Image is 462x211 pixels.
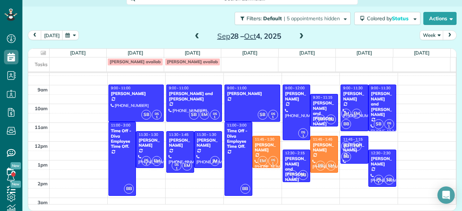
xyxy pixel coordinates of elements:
[341,109,351,119] span: JM
[227,123,247,128] span: 11:00 - 3:00
[341,119,351,129] span: BB
[144,158,148,162] span: DS
[371,86,390,90] span: 9:00 - 11:30
[352,141,362,151] span: EM
[385,123,394,130] small: 1
[377,177,381,181] span: DS
[285,86,305,90] span: 9:00 - 12:00
[227,91,278,96] div: [PERSON_NAME]
[172,165,181,172] small: 1
[255,137,274,142] span: 11:45 - 1:30
[299,50,315,56] a: [DATE]
[111,123,131,128] span: 11:00 - 3:00
[197,132,216,137] span: 11:30 - 1:30
[111,128,134,149] div: Time Off - Diva Employee Time Off.
[316,115,325,124] span: JM
[343,91,366,102] div: [PERSON_NAME]
[374,119,384,129] span: SB
[367,15,411,22] span: Colored by
[182,161,192,171] span: EM
[271,112,275,116] span: DS
[298,170,308,180] span: SB
[312,142,336,153] div: [PERSON_NAME]
[138,138,162,148] div: [PERSON_NAME]
[343,86,363,90] span: 9:00 - 11:30
[35,143,48,149] span: 12pm
[128,50,143,56] a: [DATE]
[168,91,220,102] div: [PERSON_NAME] and [PERSON_NAME]
[217,31,230,40] span: Sep
[326,115,336,124] span: BB
[371,151,390,155] span: 12:30 - 2:30
[110,59,164,64] span: [PERSON_NAME] available
[285,91,308,102] div: [PERSON_NAME]
[111,91,162,96] div: [PERSON_NAME]
[301,130,305,134] span: DS
[38,199,48,205] span: 3pm
[142,160,151,167] small: 1
[352,109,362,119] span: EM
[204,32,294,40] h2: 28 – 4, 2025
[269,114,278,121] small: 1
[285,151,305,155] span: 12:30 - 2:15
[371,156,394,167] div: [PERSON_NAME]
[169,86,188,90] span: 9:00 - 11:00
[288,174,297,181] small: 1
[269,160,278,167] small: 1
[227,86,247,90] span: 9:00 - 11:00
[263,15,282,22] span: Default
[313,137,332,142] span: 11:45 - 1:45
[210,114,219,121] small: 1
[312,100,336,126] div: [PERSON_NAME] and [PERSON_NAME]
[271,158,275,162] span: DS
[258,110,268,120] span: SB
[38,181,48,186] span: 2pm
[247,15,262,22] span: Filters:
[200,110,209,120] span: EM
[189,110,199,120] span: SB
[175,163,179,167] span: DS
[35,105,48,111] span: 10am
[285,156,308,182] div: [PERSON_NAME] and [PERSON_NAME]
[41,30,63,40] button: [DATE]
[168,138,192,148] div: [PERSON_NAME]
[443,30,457,40] button: next
[10,162,21,169] span: New
[420,30,444,40] button: Week
[326,161,336,171] span: EM
[291,172,295,176] span: DS
[244,31,256,40] span: Oct
[111,86,131,90] span: 9:00 - 11:00
[70,50,86,56] a: [DATE]
[240,184,250,194] span: BB
[231,12,351,25] a: Filters: Default | 5 appointments hidden
[356,50,372,56] a: [DATE]
[152,114,161,121] small: 1
[374,179,383,186] small: 1
[423,12,457,25] button: Actions
[35,124,48,130] span: 11am
[258,156,268,166] span: EM
[343,137,363,142] span: 11:45 - 1:15
[138,132,158,137] span: 11:30 - 1:30
[392,15,410,22] span: Status
[299,133,308,139] small: 1
[38,162,48,168] span: 1pm
[213,112,217,116] span: DS
[124,184,134,194] span: BB
[354,12,420,25] button: Colored byStatus
[341,152,351,162] span: BB
[38,87,48,92] span: 9am
[387,121,391,125] span: DS
[254,142,278,153] div: [PERSON_NAME]
[167,59,222,64] span: [PERSON_NAME] available
[316,161,325,171] span: BB
[313,95,332,100] span: 9:30 - 11:15
[152,156,162,166] span: EM
[371,91,394,117] div: [PERSON_NAME] and [PERSON_NAME]
[235,12,351,25] button: Filters: Default | 5 appointments hidden
[227,128,250,149] div: Time Off - Diva Employee Time Off.
[210,156,220,166] span: JM
[155,112,159,116] span: DS
[414,50,429,56] a: [DATE]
